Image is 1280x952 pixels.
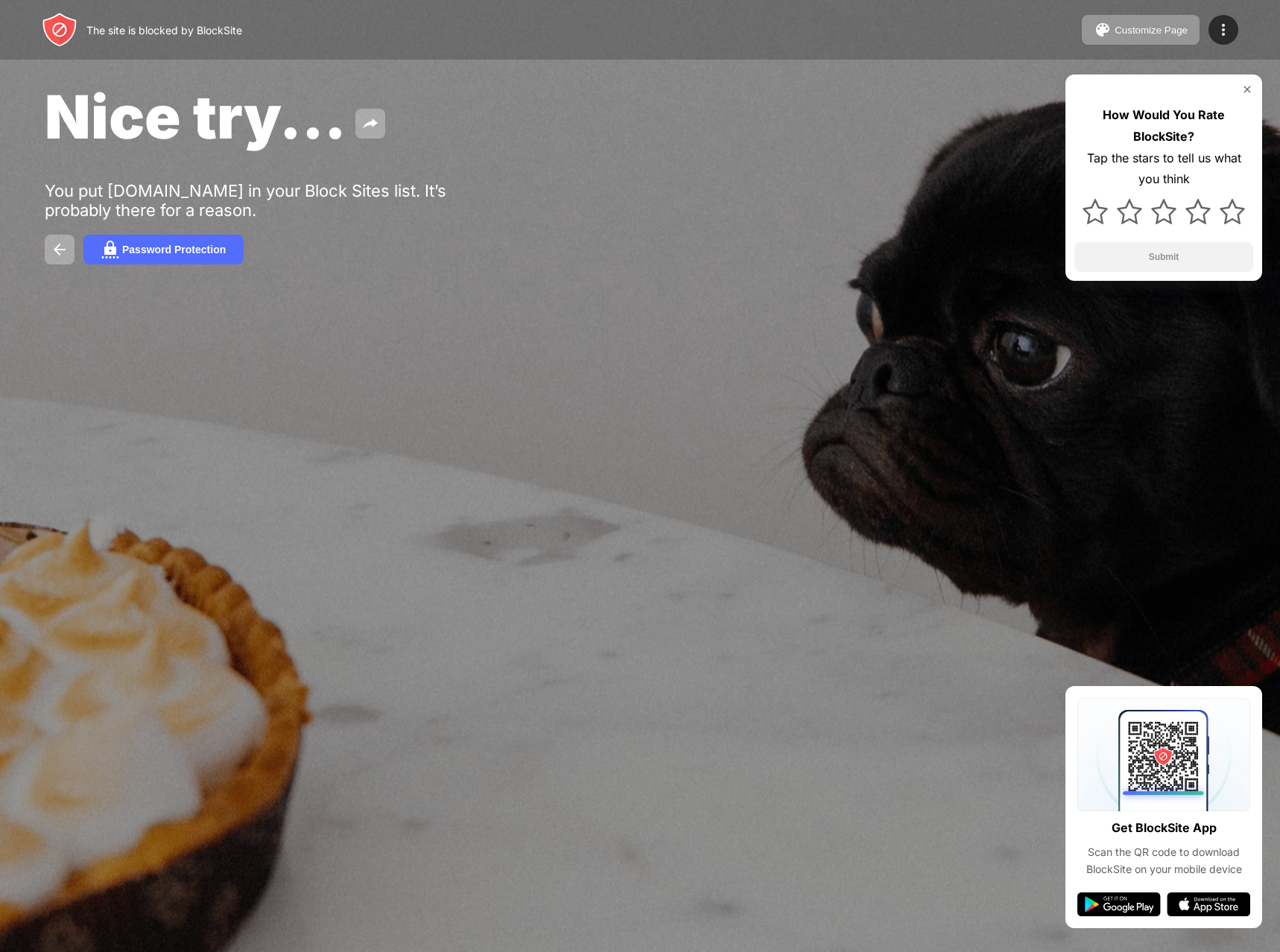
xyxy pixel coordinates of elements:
img: header-logo.svg [42,12,77,48]
div: Tap the stars to tell us what you think [1074,147,1253,191]
img: star.svg [1151,199,1176,224]
img: app-store.svg [1167,892,1250,916]
div: The site is blocked by BlockSite [86,24,242,37]
span: Nice try... [45,80,346,153]
div: Customize Page [1115,25,1188,36]
img: rate-us-close.svg [1241,83,1253,95]
div: Password Protection [122,244,226,256]
div: Scan the QR code to download BlockSite on your mobile device [1077,844,1250,878]
div: How Would You Rate BlockSite? [1074,104,1253,147]
img: star.svg [1117,199,1142,224]
img: menu-icon.svg [1214,21,1232,39]
img: password.svg [101,241,119,258]
div: Get BlockSite App [1112,817,1217,839]
button: Customize Page [1082,15,1200,45]
img: back.svg [51,241,69,258]
img: star.svg [1220,199,1245,224]
img: star.svg [1083,199,1108,224]
img: qrcode.svg [1077,698,1250,811]
button: Password Protection [83,235,244,264]
img: star.svg [1185,199,1211,224]
img: google-play.svg [1077,892,1161,916]
img: share.svg [361,115,379,133]
img: pallet.svg [1094,21,1112,39]
button: Submit [1074,242,1253,272]
div: You put [DOMAIN_NAME] in your Block Sites list. It’s probably there for a reason. [45,181,505,220]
